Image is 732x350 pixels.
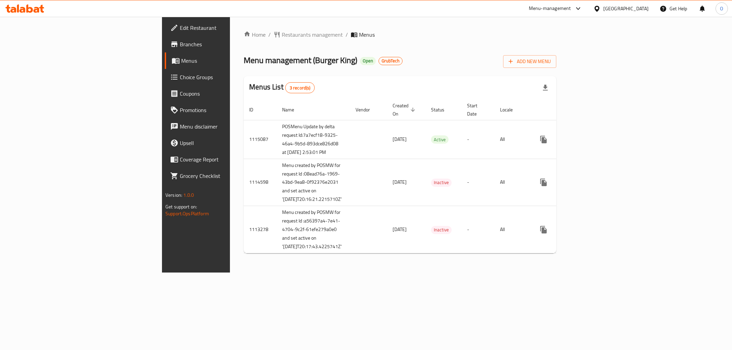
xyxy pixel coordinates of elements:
[552,174,568,191] button: Change Status
[244,31,556,39] nav: breadcrumb
[180,139,279,147] span: Upsell
[165,69,284,85] a: Choice Groups
[495,120,530,159] td: All
[537,80,554,96] div: Export file
[244,99,607,254] table: enhanced table
[535,131,552,148] button: more
[431,179,452,186] span: Inactive
[277,206,350,253] td: Menu created by POSMW for request Id :a56397a4-7e41-4704-9c2f-61efe279a0e0 and set active on '[DA...
[165,151,284,168] a: Coverage Report
[180,172,279,180] span: Grocery Checklist
[165,209,209,218] a: Support.OpsPlatform
[535,221,552,238] button: more
[552,131,568,148] button: Change Status
[180,122,279,131] span: Menu disclaimer
[535,174,552,191] button: more
[467,101,486,118] span: Start Date
[249,106,262,114] span: ID
[720,5,723,12] span: O
[180,155,279,164] span: Coverage Report
[244,52,357,68] span: Menu management ( Burger King )
[180,24,279,32] span: Edit Restaurant
[393,101,417,118] span: Created On
[181,57,279,65] span: Menus
[277,159,350,206] td: Menu created by POSMW for request Id :08ead76a-1969-43bd-9ea8-0f92376e2031 and set active on '[DA...
[379,58,402,64] span: GrubTech
[165,85,284,102] a: Coupons
[462,206,495,253] td: -
[249,82,315,93] h2: Menus List
[552,221,568,238] button: Change Status
[495,206,530,253] td: All
[500,106,522,114] span: Locale
[274,31,343,39] a: Restaurants management
[356,106,379,114] span: Vendor
[282,31,343,39] span: Restaurants management
[165,102,284,118] a: Promotions
[603,5,649,12] div: [GEOGRAPHIC_DATA]
[180,73,279,81] span: Choice Groups
[509,57,551,66] span: Add New Menu
[393,178,407,186] span: [DATE]
[431,226,452,234] span: Inactive
[359,31,375,39] span: Menus
[180,106,279,114] span: Promotions
[180,89,279,98] span: Coupons
[360,58,376,64] span: Open
[165,36,284,52] a: Branches
[462,120,495,159] td: -
[495,159,530,206] td: All
[285,82,315,93] div: Total records count
[277,120,350,159] td: POSMenu Update by delta request Id:7a7ecf18-9325-46a4-9b5d-893dce826d08 at [DATE] 2:53:01 PM
[503,55,556,68] button: Add New Menu
[165,191,182,200] span: Version:
[282,106,303,114] span: Name
[165,135,284,151] a: Upsell
[165,118,284,135] a: Menu disclaimer
[529,4,571,13] div: Menu-management
[165,168,284,184] a: Grocery Checklist
[431,136,449,144] span: Active
[393,225,407,234] span: [DATE]
[180,40,279,48] span: Branches
[393,135,407,144] span: [DATE]
[165,202,197,211] span: Get support on:
[431,106,453,114] span: Status
[346,31,348,39] li: /
[165,52,284,69] a: Menus
[165,20,284,36] a: Edit Restaurant
[462,159,495,206] td: -
[286,85,315,91] span: 3 record(s)
[183,191,194,200] span: 1.0.0
[360,57,376,65] div: Open
[530,99,607,120] th: Actions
